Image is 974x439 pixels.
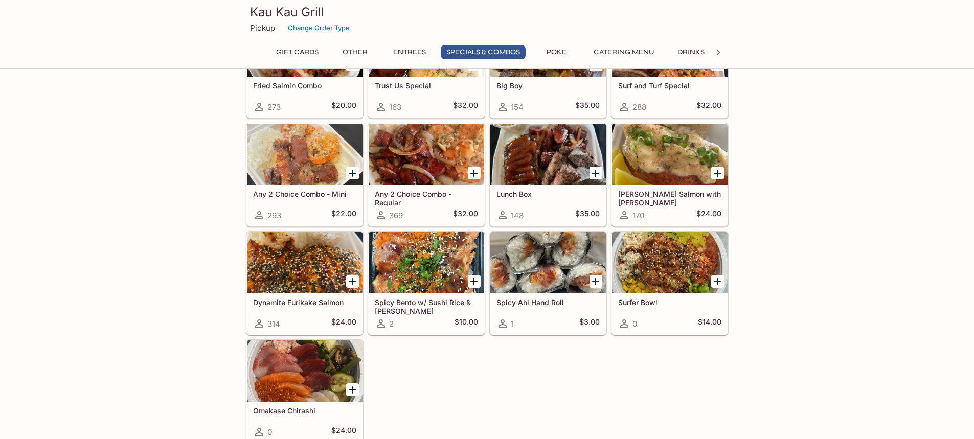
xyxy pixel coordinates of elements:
[490,123,606,226] a: Lunch Box148$35.00
[369,15,484,77] div: Trust Us Special
[618,298,721,307] h5: Surfer Bowl
[453,209,478,221] h5: $32.00
[618,190,721,206] h5: [PERSON_NAME] Salmon with [PERSON_NAME]
[375,298,478,315] h5: Spicy Bento w/ Sushi Rice & [PERSON_NAME]
[711,275,724,288] button: Add Surfer Bowl
[247,124,363,185] div: Any 2 Choice Combo - Mini
[331,317,356,330] h5: $24.00
[253,190,356,198] h5: Any 2 Choice Combo - Mini
[267,211,281,220] span: 293
[490,124,606,185] div: Lunch Box
[612,232,728,293] div: Surfer Bowl
[590,167,602,179] button: Add Lunch Box
[332,45,378,59] button: Other
[247,340,363,402] div: Omakase Chirashi
[534,45,580,59] button: Poke
[711,167,724,179] button: Add Ora King Salmon with Aburi Garlic Mayo
[387,45,433,59] button: Entrees
[698,317,721,330] h5: $14.00
[490,15,606,77] div: Big Boy
[283,20,354,36] button: Change Order Type
[496,190,600,198] h5: Lunch Box
[331,101,356,113] h5: $20.00
[496,81,600,90] h5: Big Boy
[575,209,600,221] h5: $35.00
[696,101,721,113] h5: $32.00
[331,209,356,221] h5: $22.00
[389,211,403,220] span: 369
[632,102,646,112] span: 288
[331,426,356,438] h5: $24.00
[250,4,724,20] h3: Kau Kau Grill
[579,317,600,330] h5: $3.00
[612,124,728,185] div: Ora King Salmon with Aburi Garlic Mayo
[368,123,485,226] a: Any 2 Choice Combo - Regular369$32.00
[250,23,275,33] p: Pickup
[389,102,401,112] span: 163
[632,319,637,329] span: 0
[696,209,721,221] h5: $24.00
[368,232,485,335] a: Spicy Bento w/ Sushi Rice & [PERSON_NAME]2$10.00
[612,15,728,77] div: Surf and Turf Special
[590,275,602,288] button: Add Spicy Ahi Hand Roll
[490,232,606,293] div: Spicy Ahi Hand Roll
[455,317,478,330] h5: $10.00
[346,275,359,288] button: Add Dynamite Furikake Salmon
[468,275,481,288] button: Add Spicy Bento w/ Sushi Rice & Nori
[346,383,359,396] button: Add Omakase Chirashi
[575,101,600,113] h5: $35.00
[632,211,644,220] span: 170
[389,319,394,329] span: 2
[511,319,514,329] span: 1
[588,45,660,59] button: Catering Menu
[270,45,324,59] button: Gift Cards
[247,15,363,77] div: Fried Saimin Combo
[246,123,363,226] a: Any 2 Choice Combo - Mini293$22.00
[611,232,728,335] a: Surfer Bowl0$14.00
[441,45,526,59] button: Specials & Combos
[511,102,524,112] span: 154
[611,123,728,226] a: [PERSON_NAME] Salmon with [PERSON_NAME]170$24.00
[369,232,484,293] div: Spicy Bento w/ Sushi Rice & Nori
[247,232,363,293] div: Dynamite Furikake Salmon
[453,101,478,113] h5: $32.00
[246,232,363,335] a: Dynamite Furikake Salmon314$24.00
[511,211,524,220] span: 148
[668,45,714,59] button: Drinks
[267,102,281,112] span: 273
[267,427,272,437] span: 0
[253,81,356,90] h5: Fried Saimin Combo
[468,167,481,179] button: Add Any 2 Choice Combo - Regular
[369,124,484,185] div: Any 2 Choice Combo - Regular
[375,190,478,206] h5: Any 2 Choice Combo - Regular
[253,406,356,415] h5: Omakase Chirashi
[267,319,280,329] span: 314
[346,167,359,179] button: Add Any 2 Choice Combo - Mini
[375,81,478,90] h5: Trust Us Special
[253,298,356,307] h5: Dynamite Furikake Salmon
[496,298,600,307] h5: Spicy Ahi Hand Roll
[490,232,606,335] a: Spicy Ahi Hand Roll1$3.00
[618,81,721,90] h5: Surf and Turf Special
